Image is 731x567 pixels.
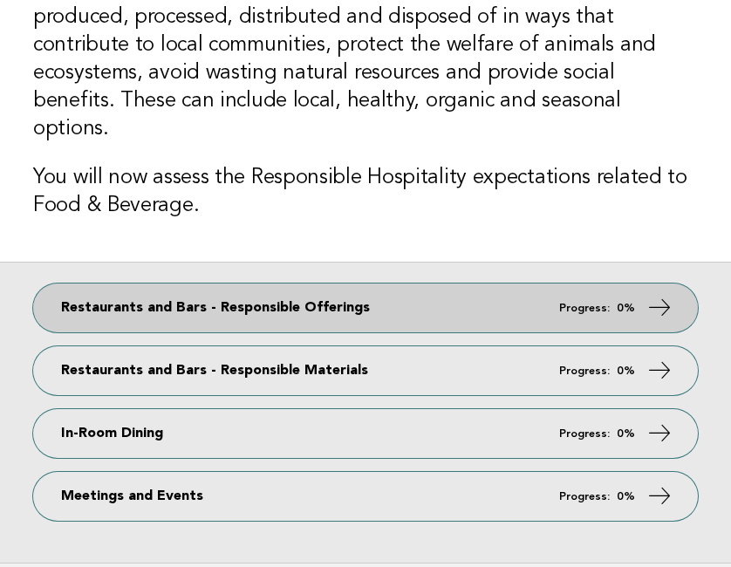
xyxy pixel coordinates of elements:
strong: 0% [617,365,635,377]
a: Restaurants and Bars - Responsible Offerings Progress: 0% [33,283,698,332]
a: In-Room Dining Progress: 0% [33,409,698,458]
strong: 0% [617,428,635,440]
em: Progress: [559,303,610,314]
strong: 0% [617,303,635,314]
em: Progress: [559,365,610,377]
a: Restaurants and Bars - Responsible Materials Progress: 0% [33,346,698,395]
h3: You will now assess the Responsible Hospitality expectations related to Food & Beverage. [33,164,698,220]
a: Meetings and Events Progress: 0% [33,472,698,521]
strong: 0% [617,491,635,502]
em: Progress: [559,428,610,440]
em: Progress: [559,491,610,502]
